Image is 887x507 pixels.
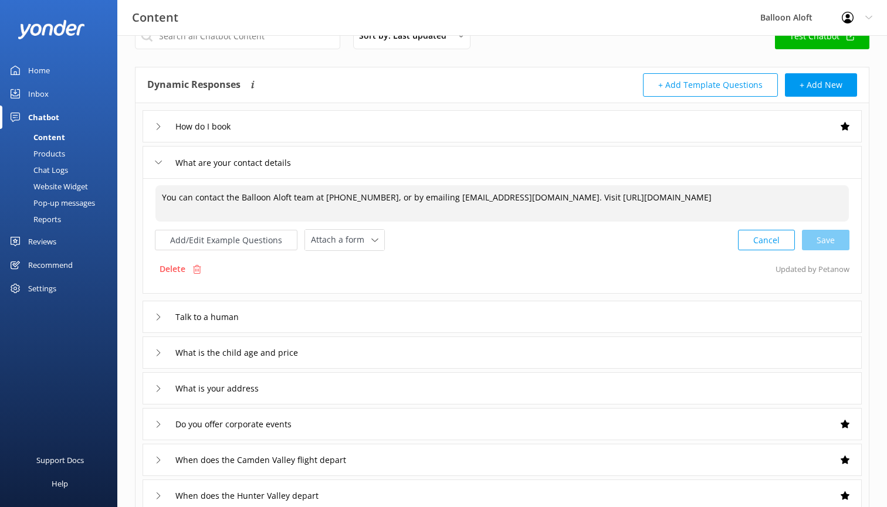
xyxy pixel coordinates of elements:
div: Chat Logs [7,162,68,178]
input: Search all Chatbot Content [135,23,340,49]
a: Test Chatbot [775,23,869,49]
div: Help [52,472,68,495]
a: Chat Logs [7,162,117,178]
div: Website Widget [7,178,88,195]
textarea: You can contact the Balloon Aloft team at [PHONE_NUMBER], or by emailing [EMAIL_ADDRESS][DOMAIN_N... [155,185,849,222]
span: Attach a form [311,233,371,246]
div: Reports [7,211,61,227]
a: Products [7,145,117,162]
a: Reports [7,211,117,227]
div: Inbox [28,82,49,106]
div: Settings [28,277,56,300]
div: Pop-up messages [7,195,95,211]
p: Updated by Peta now [776,258,849,280]
span: Sort by: Last updated [359,29,453,42]
img: yonder-white-logo.png [18,20,85,39]
button: + Add Template Questions [643,73,778,97]
a: Pop-up messages [7,195,117,211]
button: + Add New [785,73,857,97]
p: Delete [160,263,185,275]
div: Content [7,129,65,145]
div: Products [7,145,65,162]
div: Reviews [28,230,56,253]
div: Recommend [28,253,73,277]
div: Chatbot [28,106,59,129]
a: Content [7,129,117,145]
button: Add/Edit Example Questions [155,230,297,250]
h3: Content [132,8,178,27]
div: Support Docs [36,448,84,472]
h4: Dynamic Responses [147,73,241,97]
button: Cancel [738,230,795,250]
div: Home [28,59,50,82]
a: Website Widget [7,178,117,195]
